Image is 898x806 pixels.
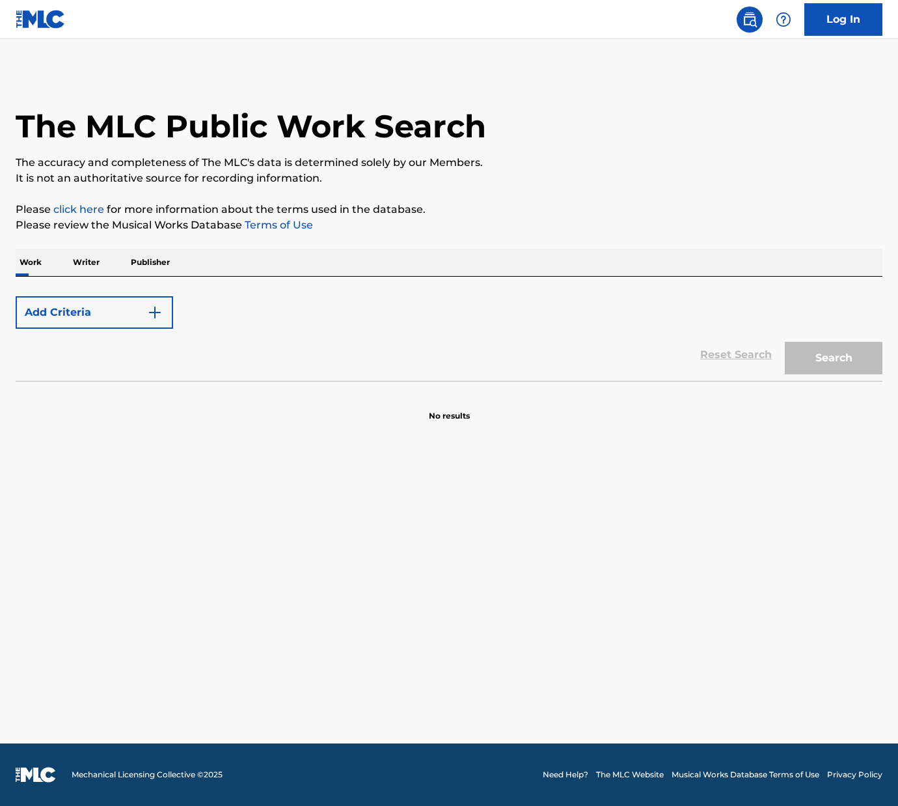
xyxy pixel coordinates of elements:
a: Terms of Use [242,219,313,231]
img: logo [16,767,56,783]
p: Please review the Musical Works Database [16,217,882,233]
p: Writer [69,249,103,276]
img: search [742,12,757,27]
p: Work [16,249,46,276]
p: Publisher [127,249,174,276]
img: MLC Logo [16,10,66,29]
p: No results [429,395,470,422]
h1: The MLC Public Work Search [16,107,486,146]
button: Add Criteria [16,296,173,329]
a: Musical Works Database Terms of Use [672,769,819,781]
a: click here [53,203,104,215]
p: The accuracy and completeness of The MLC's data is determined solely by our Members. [16,155,882,171]
form: Search Form [16,290,882,381]
img: help [776,12,791,27]
a: Need Help? [543,769,588,781]
img: 9d2ae6d4665cec9f34b9.svg [147,305,163,320]
a: Log In [804,3,882,36]
div: Help [770,7,796,33]
a: The MLC Website [596,769,664,781]
a: Privacy Policy [827,769,882,781]
span: Mechanical Licensing Collective © 2025 [72,769,223,781]
a: Public Search [737,7,763,33]
p: It is not an authoritative source for recording information. [16,171,882,186]
p: Please for more information about the terms used in the database. [16,202,882,217]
